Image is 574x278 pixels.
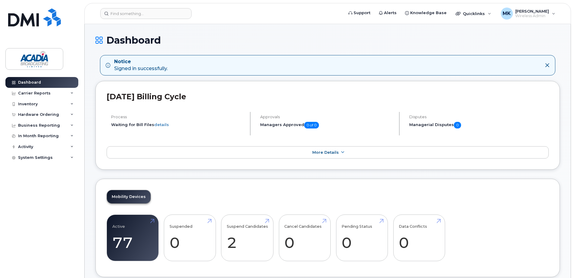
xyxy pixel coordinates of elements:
strong: Notice [114,58,168,65]
h1: Dashboard [95,35,560,45]
h2: [DATE] Billing Cycle [107,92,549,101]
a: Suspended 0 [170,218,210,258]
h5: Managers Approved [260,122,394,128]
a: Cancel Candidates 0 [284,218,325,258]
a: details [154,122,169,127]
a: Mobility Devices [107,190,151,203]
h5: Managerial Disputes [409,122,549,128]
a: Pending Status 0 [342,218,382,258]
span: More Details [312,150,339,155]
h4: Process [111,115,245,119]
a: Data Conflicts 0 [399,218,439,258]
div: Signed in successfully. [114,58,168,72]
h4: Disputes [409,115,549,119]
h4: Approvals [260,115,394,119]
a: Suspend Candidates 2 [227,218,268,258]
span: 0 [454,122,461,128]
li: Waiting for Bill Files [111,122,245,128]
a: Active 77 [112,218,153,258]
span: 0 of 0 [304,122,319,128]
